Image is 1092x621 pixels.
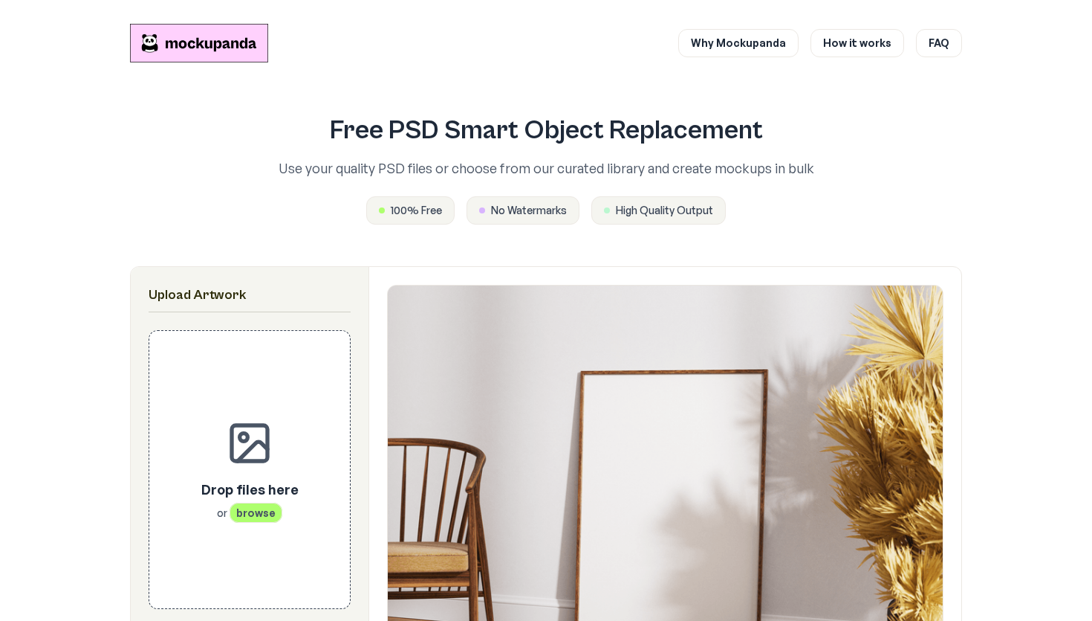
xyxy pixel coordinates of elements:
[916,29,962,57] a: FAQ
[491,203,567,218] span: No Watermarks
[810,29,904,57] a: How it works
[130,24,268,62] img: Mockupanda
[201,506,299,521] p: or
[678,29,799,57] a: Why Mockupanda
[616,203,713,218] span: High Quality Output
[201,479,299,500] p: Drop files here
[130,24,268,62] a: Mockupanda home
[391,203,442,218] span: 100% Free
[213,158,879,178] p: Use your quality PSD files or choose from our curated library and create mockups in bulk
[213,116,879,146] h1: Free PSD Smart Object Replacement
[230,503,282,523] span: browse
[149,285,351,306] h2: Upload Artwork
